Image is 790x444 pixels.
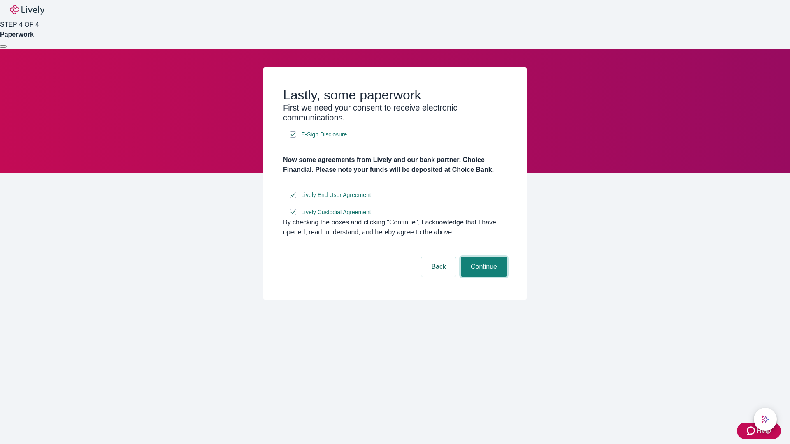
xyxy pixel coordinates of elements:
[757,426,771,436] span: Help
[300,190,373,200] a: e-sign disclosure document
[300,207,373,217] a: e-sign disclosure document
[761,415,769,423] svg: Lively AI Assistant
[10,5,44,15] img: Lively
[301,191,371,199] span: Lively End User Agreement
[301,130,347,139] span: E-Sign Disclosure
[283,155,507,175] h4: Now some agreements from Lively and our bank partner, Choice Financial. Please note your funds wi...
[461,257,507,277] button: Continue
[283,217,507,237] div: By checking the boxes and clicking “Continue", I acknowledge that I have opened, read, understand...
[754,408,777,431] button: chat
[747,426,757,436] svg: Zendesk support icon
[283,103,507,123] h3: First we need your consent to receive electronic communications.
[300,129,349,140] a: e-sign disclosure document
[301,208,371,217] span: Lively Custodial Agreement
[283,87,507,103] h2: Lastly, some paperwork
[737,423,781,439] button: Zendesk support iconHelp
[421,257,456,277] button: Back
